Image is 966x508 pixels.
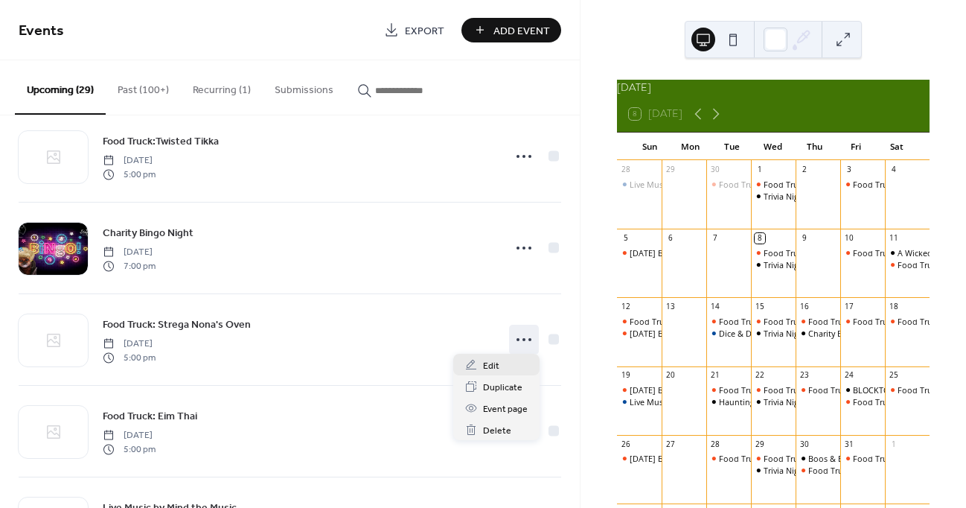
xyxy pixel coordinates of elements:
[755,233,765,244] div: 8
[751,191,796,202] div: Trivia Night
[755,302,765,312] div: 15
[621,302,631,312] div: 12
[706,384,751,396] div: Food Truck: Fernandwichez
[617,384,662,396] div: Sunday Brunch Series
[853,384,924,396] div: BLOCKTOBERFEST!
[755,439,765,449] div: 29
[844,370,854,381] div: 24
[103,409,197,425] span: Food Truck: Eim Thai
[710,233,720,244] div: 7
[796,384,840,396] div: Food Truck: Soul Spice
[405,23,444,39] span: Export
[755,165,765,175] div: 1
[889,233,899,244] div: 11
[706,328,751,339] div: Dice & Drafts: Bunco Night!
[764,453,883,464] div: Food Truck: Stubbie's Sausages
[106,60,181,113] button: Past (100+)
[103,154,156,168] span: [DATE]
[103,316,251,333] a: Food Truck: Strega Nona's Oven
[796,465,840,476] div: Food Truck: Taino Roots
[840,396,885,407] div: Food Truck: Strega Nona's Oven
[665,233,676,244] div: 6
[621,233,631,244] div: 5
[794,133,835,161] div: Thu
[670,133,711,161] div: Mon
[630,396,742,407] div: Live Music by Mind the Music
[764,247,883,258] div: Food Truck: Stubbie's Sausages
[15,60,106,115] button: Upcoming (29)
[808,328,883,339] div: Charity Bingo Night
[799,439,810,449] div: 30
[630,179,720,190] div: Live Music by Unwound
[617,316,662,327] div: Food Truck: Waffle America
[796,328,840,339] div: Charity Bingo Night
[796,316,840,327] div: Food Truck:Twisted Tikka
[665,370,676,381] div: 20
[665,302,676,312] div: 13
[808,384,895,396] div: Food Truck: Soul Spice
[181,60,263,113] button: Recurring (1)
[710,302,720,312] div: 14
[103,337,156,351] span: [DATE]
[103,226,193,241] span: Charity Bingo Night
[719,396,911,407] div: Haunting Harmonies: A Spooky Music Bingo Night
[710,165,720,175] div: 30
[751,465,796,476] div: Trivia Night
[751,247,796,258] div: Food Truck: Stubbie's Sausages
[885,247,930,258] div: A Wicked Night at Blackadder
[706,396,751,407] div: Haunting Harmonies: A Spooky Music Bingo Night
[630,453,710,464] div: [DATE] Brunch Series
[844,302,854,312] div: 17
[877,133,918,161] div: Sat
[751,396,796,407] div: Trivia Night
[885,316,930,327] div: Food Truck: Eim Thai
[719,328,823,339] div: Dice & Drafts: Bunco Night!
[461,18,561,42] button: Add Event
[764,316,883,327] div: Food Truck: Stubbie's Sausages
[629,133,670,161] div: Sun
[665,439,676,449] div: 27
[621,439,631,449] div: 26
[665,165,676,175] div: 29
[103,351,156,364] span: 5:00 pm
[483,423,511,439] span: Delete
[103,442,156,456] span: 5:00 pm
[751,179,796,190] div: Food Truck: Monsta Lobsta
[889,439,899,449] div: 1
[103,407,197,425] a: Food Truck: Eim Thai
[483,358,499,374] span: Edit
[103,134,219,150] span: Food Truck:Twisted Tikka
[719,316,827,327] div: Food Truck: Everyday Amore
[889,165,899,175] div: 4
[263,60,345,113] button: Submissions
[19,16,64,45] span: Events
[799,370,810,381] div: 23
[630,384,710,396] div: [DATE] Brunch Series
[764,384,883,396] div: Food Truck: Stubbie's Sausages
[103,133,219,150] a: Food Truck:Twisted Tikka
[617,80,930,96] div: [DATE]
[751,328,796,339] div: Trivia Night
[719,453,827,464] div: Food Truck: Everyday Amore
[630,247,710,258] div: [DATE] Brunch Series
[630,328,710,339] div: [DATE] Brunch Series
[799,165,810,175] div: 2
[103,317,251,333] span: Food Truck: Strega Nona's Oven
[751,259,796,270] div: Trivia Night
[752,133,793,161] div: Wed
[764,191,807,202] div: Trivia Night
[885,384,930,396] div: Food Truck: Fernandwichez
[706,453,751,464] div: Food Truck: Everyday Amore
[621,165,631,175] div: 28
[617,247,662,258] div: Sunday Brunch Series
[103,168,156,181] span: 5:00 pm
[889,370,899,381] div: 25
[617,179,662,190] div: Live Music by Unwound
[719,179,821,190] div: Food Truck: The Good Life
[835,133,876,161] div: Fri
[796,453,840,464] div: Boos & Brews!
[844,233,854,244] div: 10
[840,384,885,396] div: BLOCKTOBERFEST!
[711,133,752,161] div: Tue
